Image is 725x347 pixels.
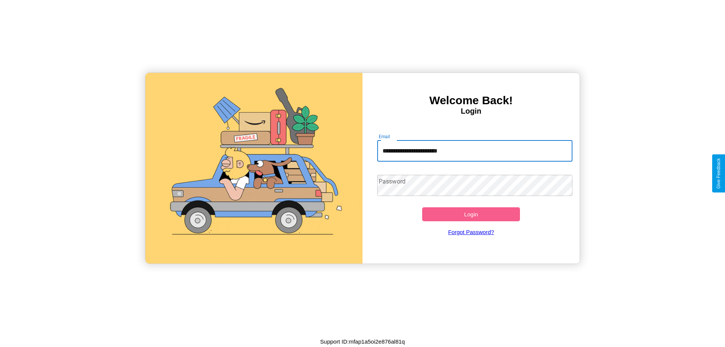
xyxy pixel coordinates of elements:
[145,73,362,264] img: gif
[379,133,390,140] label: Email
[362,107,580,116] h4: Login
[362,94,580,107] h3: Welcome Back!
[320,336,405,347] p: Support ID: mfap1a5oi2e876al81q
[716,158,721,189] div: Give Feedback
[373,221,569,243] a: Forgot Password?
[422,207,520,221] button: Login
